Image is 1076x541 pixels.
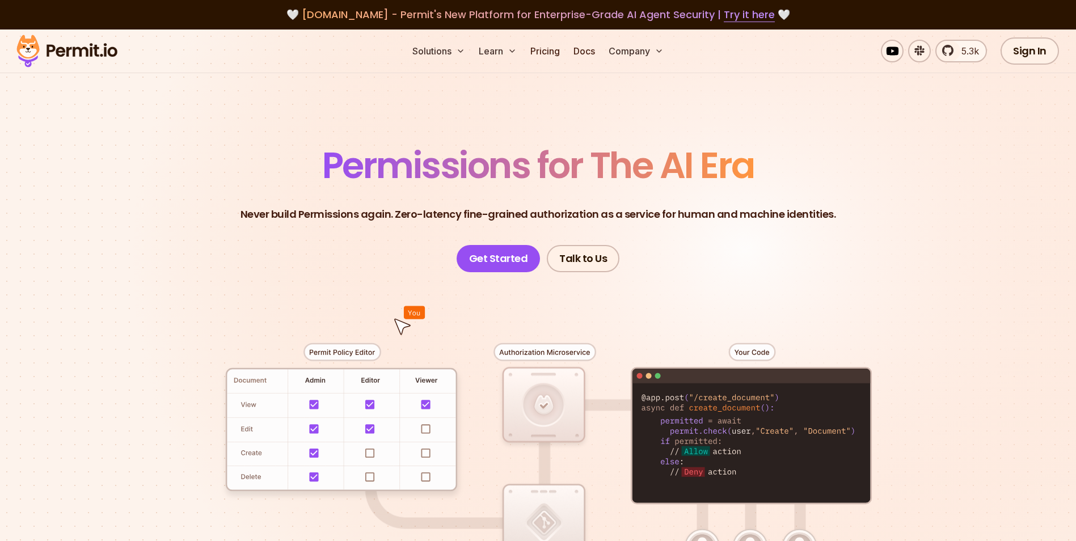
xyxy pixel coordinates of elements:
a: Try it here [724,7,775,22]
button: Company [604,40,668,62]
span: Permissions for The AI Era [322,140,754,191]
a: Talk to Us [547,245,619,272]
p: Never build Permissions again. Zero-latency fine-grained authorization as a service for human and... [240,206,836,222]
span: 5.3k [955,44,979,58]
span: [DOMAIN_NAME] - Permit's New Platform for Enterprise-Grade AI Agent Security | [302,7,775,22]
a: 5.3k [935,40,987,62]
button: Learn [474,40,521,62]
a: Get Started [457,245,541,272]
button: Solutions [408,40,470,62]
div: 🤍 🤍 [27,7,1049,23]
a: Docs [569,40,600,62]
a: Sign In [1001,37,1059,65]
a: Pricing [526,40,564,62]
img: Permit logo [11,32,123,70]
